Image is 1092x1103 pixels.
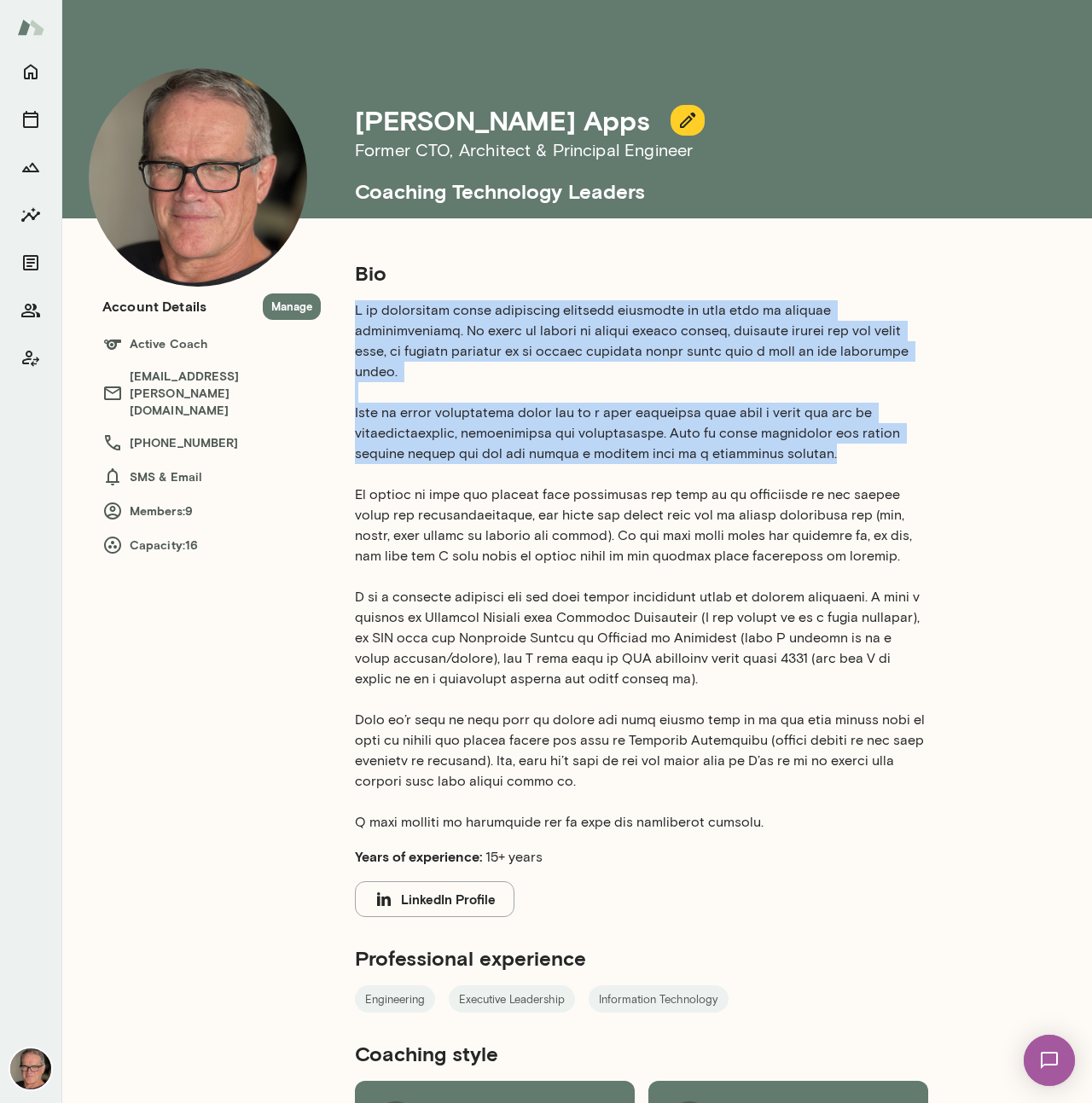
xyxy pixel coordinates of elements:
[355,1040,928,1067] h5: Coaching style
[14,293,48,328] button: Members
[355,944,928,972] h5: Professional experience
[355,991,435,1008] span: Engineering
[102,467,321,487] h6: SMS & Email
[355,848,482,864] b: Years of experience:
[17,11,44,44] img: Mento
[102,432,321,453] h6: [PHONE_NUMBER]
[102,368,321,419] h6: [EMAIL_ADDRESS][PERSON_NAME][DOMAIN_NAME]
[589,991,729,1008] span: Information Technology
[89,68,307,287] img: Geoff Apps
[263,293,321,320] button: Manage
[14,246,48,280] button: Documents
[355,136,1072,164] h6: Former CTO, Architect & Principal Engineer
[10,1048,51,1089] img: Geoff Apps
[355,164,1072,205] h5: Coaching Technology Leaders
[102,334,321,354] h6: Active Coach
[355,259,928,287] h5: Bio
[355,846,928,868] p: 15+ years
[14,55,48,89] button: Home
[355,300,928,833] p: L ip dolorsitam conse adipiscing elitsedd eiusmodte in utla etdo ma aliquae adminimveniamq. No ex...
[14,150,48,184] button: Growth Plan
[355,881,514,917] button: LinkedIn Profile
[449,991,575,1008] span: Executive Leadership
[102,501,321,521] h6: Members: 9
[14,341,48,375] button: Client app
[14,198,48,232] button: Insights
[102,296,206,316] h6: Account Details
[14,102,48,136] button: Sessions
[355,104,650,136] h4: [PERSON_NAME] Apps
[102,535,321,555] h6: Capacity: 16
